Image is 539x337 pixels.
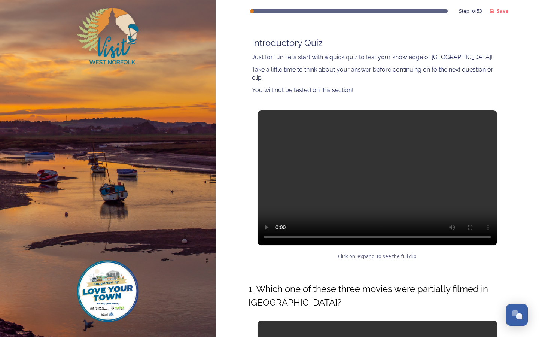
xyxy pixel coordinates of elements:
p: Take a little time to think about your answer before continuing on to the next question or clip. [252,66,503,82]
span: Step 1 of 53 [459,7,482,15]
p: You will not be tested on this section! [252,86,503,95]
p: Just for fun, let’s start with a quick quiz to test your knowledge of [GEOGRAPHIC_DATA]! [252,53,503,62]
div: 1. Which one of these three movies were partially filmed in [GEOGRAPHIC_DATA]? [243,279,512,313]
span: Click on 'expand' to see the full clip [338,253,417,260]
h2: Introductory Quiz [252,37,503,49]
strong: Save [497,7,508,14]
button: Open Chat [506,304,528,326]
